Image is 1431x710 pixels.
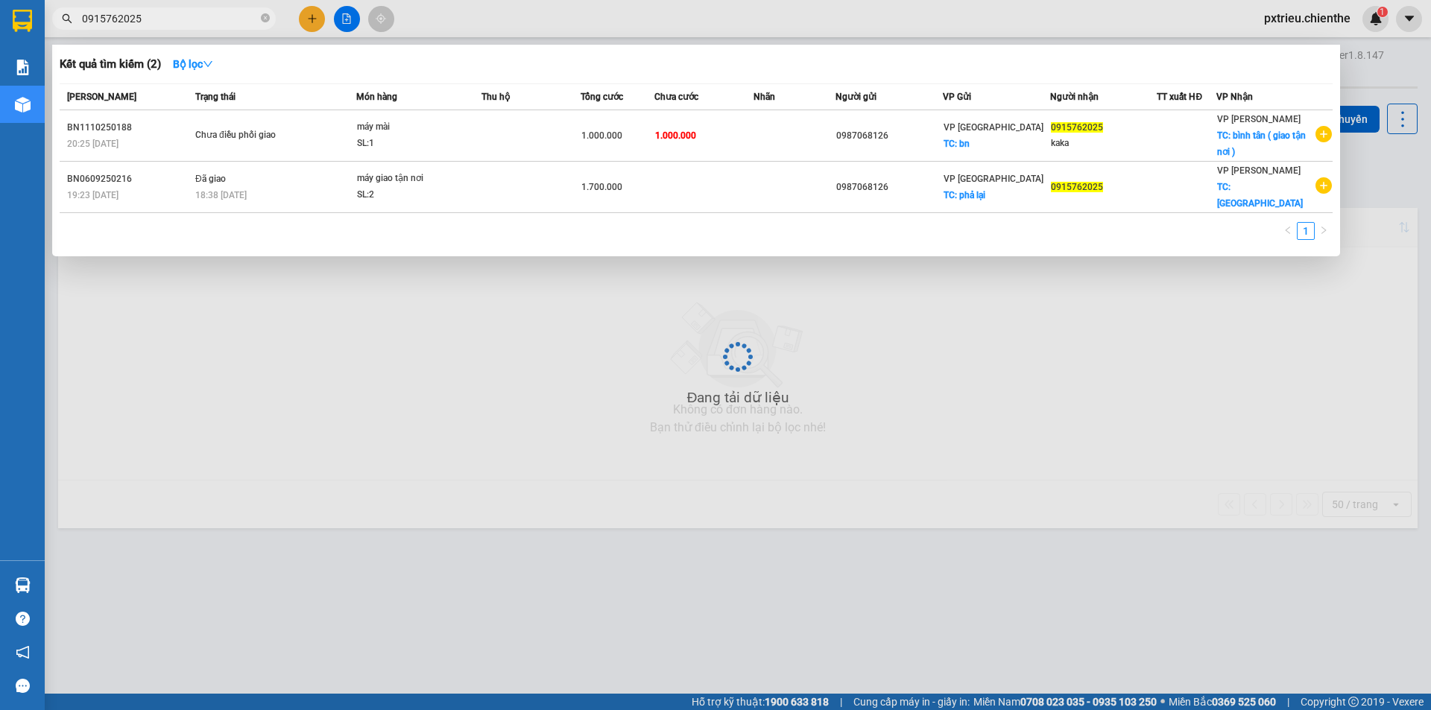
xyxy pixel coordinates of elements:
[195,190,247,200] span: 18:38 [DATE]
[1279,222,1297,240] button: left
[654,92,698,102] span: Chưa cước
[1217,130,1306,157] span: TC: bình tân ( giao tận nơi )
[67,171,191,187] div: BN0609250216
[357,187,469,203] div: SL: 2
[15,577,31,593] img: warehouse-icon
[1050,92,1099,102] span: Người nhận
[195,127,307,144] div: Chưa điều phối giao
[62,13,72,24] span: search
[1051,122,1103,133] span: 0915762025
[60,57,161,72] h3: Kết quả tìm kiếm ( 2 )
[16,679,30,693] span: message
[1051,136,1157,151] div: kaka
[1217,182,1303,209] span: TC: [GEOGRAPHIC_DATA]
[15,60,31,75] img: solution-icon
[944,122,1043,133] span: VP [GEOGRAPHIC_DATA]
[357,136,469,152] div: SL: 1
[1283,226,1292,235] span: left
[1298,223,1314,239] a: 1
[356,92,397,102] span: Món hàng
[944,174,1043,184] span: VP [GEOGRAPHIC_DATA]
[1217,114,1301,124] span: VP [PERSON_NAME]
[655,130,696,141] span: 1.000.000
[67,92,136,102] span: [PERSON_NAME]
[1315,222,1333,240] button: right
[82,10,258,27] input: Tìm tên, số ĐT hoặc mã đơn
[1279,222,1297,240] li: Previous Page
[754,92,775,102] span: Nhãn
[1217,165,1301,176] span: VP [PERSON_NAME]
[944,139,970,149] span: TC: bn
[1315,126,1332,142] span: plus-circle
[195,92,236,102] span: Trạng thái
[67,139,119,149] span: 20:25 [DATE]
[16,612,30,626] span: question-circle
[203,59,213,69] span: down
[481,92,510,102] span: Thu hộ
[1157,92,1202,102] span: TT xuất HĐ
[835,92,876,102] span: Người gửi
[836,180,942,195] div: 0987068126
[1315,177,1332,194] span: plus-circle
[1216,92,1253,102] span: VP Nhận
[943,92,971,102] span: VP Gửi
[67,120,191,136] div: BN1110250188
[67,190,119,200] span: 19:23 [DATE]
[836,128,942,144] div: 0987068126
[581,130,622,141] span: 1.000.000
[1315,222,1333,240] li: Next Page
[161,52,225,76] button: Bộ lọcdown
[261,12,270,26] span: close-circle
[944,190,985,200] span: TC: phả lại
[357,119,469,136] div: máy mài
[1319,226,1328,235] span: right
[13,10,32,32] img: logo-vxr
[581,92,623,102] span: Tổng cước
[15,97,31,112] img: warehouse-icon
[357,171,469,187] div: máy giao tận nơi
[261,13,270,22] span: close-circle
[173,58,213,70] strong: Bộ lọc
[581,182,622,192] span: 1.700.000
[1051,182,1103,192] span: 0915762025
[195,174,226,184] span: Đã giao
[16,645,30,659] span: notification
[1297,222,1315,240] li: 1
